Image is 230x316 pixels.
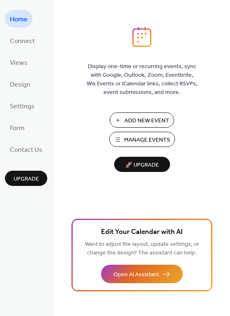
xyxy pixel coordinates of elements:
[124,117,169,125] span: Add New Event
[10,57,28,69] span: Views
[85,239,199,259] span: Want to adjust the layout, update settings, or change the design? The assistant can help.
[5,10,32,27] a: Home
[5,53,32,71] a: Views
[5,140,47,158] a: Contact Us
[101,265,183,283] button: Open AI Assistant
[10,100,34,113] span: Settings
[5,97,39,114] a: Settings
[14,175,39,183] span: Upgrade
[113,270,159,279] span: Open AI Assistant
[119,160,165,171] span: 🚀 Upgrade
[5,32,40,49] a: Connect
[110,112,174,128] button: Add New Event
[10,13,28,26] span: Home
[124,136,170,144] span: Manage Events
[10,35,35,48] span: Connect
[87,62,198,97] span: Display one-time or recurring events, sync with Google, Outlook, Zoom, Eventbrite, Wix Events or ...
[101,227,183,238] span: Edit Your Calendar with AI
[10,122,25,135] span: Form
[10,144,42,156] span: Contact Us
[5,171,47,186] button: Upgrade
[10,78,30,91] span: Design
[5,75,35,93] a: Design
[109,132,175,147] button: Manage Events
[132,27,151,47] img: logo_icon.svg
[114,157,170,172] button: 🚀 Upgrade
[5,119,30,136] a: Form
